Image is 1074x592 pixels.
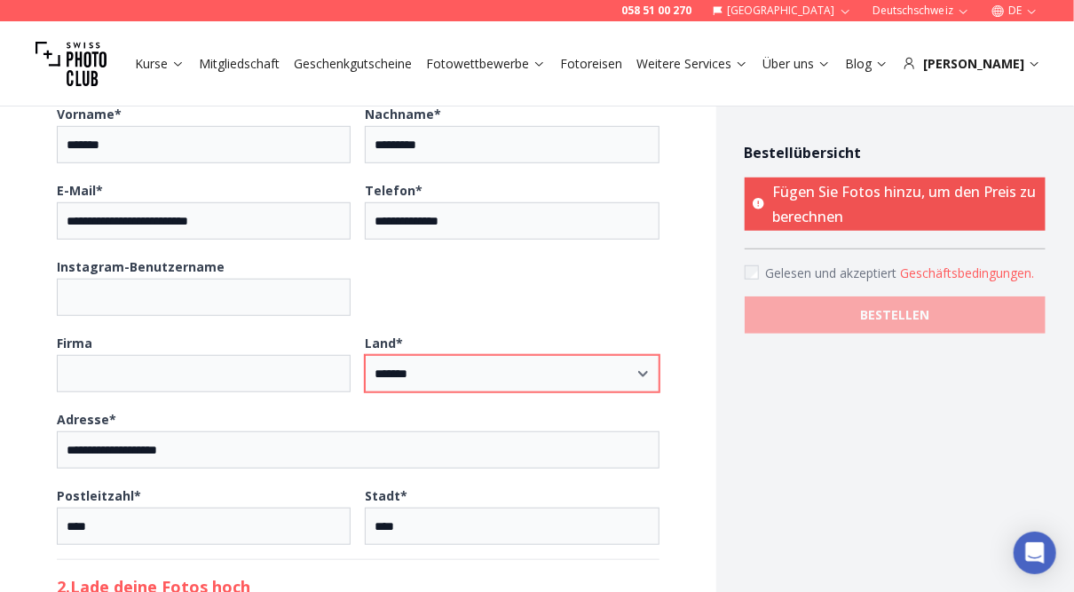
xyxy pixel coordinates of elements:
img: Swiss photo club [36,28,107,99]
h4: Bestellübersicht [745,142,1046,163]
button: Kurse [128,51,192,76]
a: Mitgliedschaft [199,55,280,73]
a: Kurse [135,55,185,73]
button: Accept termsGelesen und akzeptiert [901,264,1035,282]
a: Blog [845,55,888,73]
a: 058 51 00 270 [621,4,691,18]
button: Geschenkgutscheine [287,51,419,76]
a: Fotowettbewerbe [426,55,546,73]
input: Telefon* [365,202,659,240]
input: Adresse* [57,431,659,469]
a: Über uns [762,55,831,73]
button: BESTELLEN [745,296,1046,334]
select: Land* [365,355,659,392]
b: Adresse * [57,411,116,428]
input: Accept terms [745,265,759,280]
button: Weitere Services [629,51,755,76]
a: Fotoreisen [560,55,622,73]
b: Vorname * [57,106,122,122]
button: Fotowettbewerbe [419,51,553,76]
button: Blog [838,51,896,76]
b: Nachname * [365,106,441,122]
input: Firma [57,355,351,392]
input: Vorname* [57,126,351,163]
b: Postleitzahl * [57,487,141,504]
b: Land * [365,335,403,351]
a: Weitere Services [636,55,748,73]
div: Open Intercom Messenger [1014,532,1056,574]
input: Instagram-Benutzername [57,279,351,316]
input: Nachname* [365,126,659,163]
span: Gelesen und akzeptiert [766,264,901,281]
b: BESTELLEN [860,306,929,324]
button: Fotoreisen [553,51,629,76]
b: Instagram-Benutzername [57,258,225,275]
b: Stadt * [365,487,407,504]
input: E-Mail* [57,202,351,240]
p: Fügen Sie Fotos hinzu, um den Preis zu berechnen [745,178,1046,231]
b: E-Mail * [57,182,103,199]
b: Firma [57,335,92,351]
input: Stadt* [365,508,659,545]
button: Über uns [755,51,838,76]
b: Telefon * [365,182,422,199]
a: Geschenkgutscheine [294,55,412,73]
input: Postleitzahl* [57,508,351,545]
button: Mitgliedschaft [192,51,287,76]
div: [PERSON_NAME] [903,55,1041,73]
